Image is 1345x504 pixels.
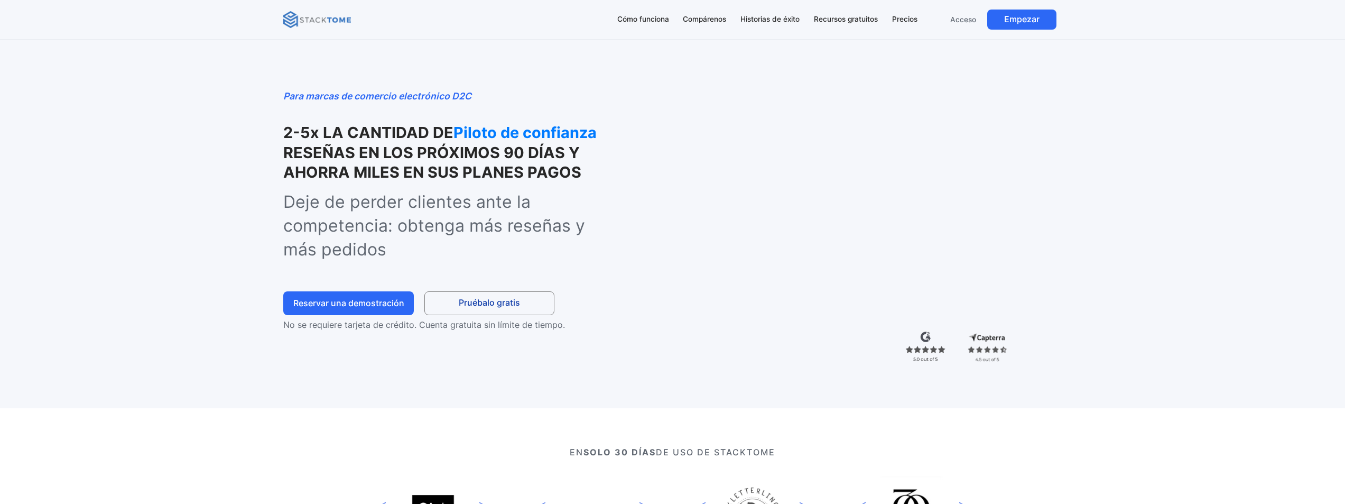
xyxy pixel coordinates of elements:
[987,10,1056,30] a: Empezar
[453,123,597,142] font: Piloto de confianza
[283,291,413,315] a: Reservar una demostración
[736,8,805,31] a: Historias de éxito
[293,298,404,308] font: Reservar una demostración
[459,297,520,308] font: Pruébalo gratis
[656,447,775,457] font: DE USO DE STACKTOME
[1004,14,1040,24] font: Empezar
[678,8,731,31] a: Compárenos
[683,15,726,23] font: Compárenos
[612,8,674,31] a: Cómo funciona
[814,15,878,23] font: Recursos gratuitos
[583,447,656,457] font: SOLO 30 DÍAS
[283,143,581,181] font: RESEÑAS EN LOS PRÓXIMOS 90 DÍAS Y AHORRA MILES EN SUS PLANES PAGOS
[887,8,922,31] a: Precios
[283,123,453,142] font: 2-5x LA CANTIDAD DE
[950,15,976,24] font: Acceso
[617,15,669,23] font: Cómo funciona
[570,447,583,457] font: EN
[641,89,1062,326] iframe: StackTome- product_demo 07.24 - Velocidad 1,3x (1080p)
[283,319,565,330] font: No se requiere tarjeta de crédito. Cuenta gratuita sin límite de tiempo.
[283,191,585,260] font: Deje de perder clientes ante la competencia: obtenga más reseñas y más pedidos
[809,8,883,31] a: Recursos gratuitos
[943,10,983,30] a: Acceso
[740,15,800,23] font: Historias de éxito
[283,90,471,102] font: Para marcas de comercio electrónico D2C
[892,15,917,23] font: Precios
[424,291,554,315] a: Pruébalo gratis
